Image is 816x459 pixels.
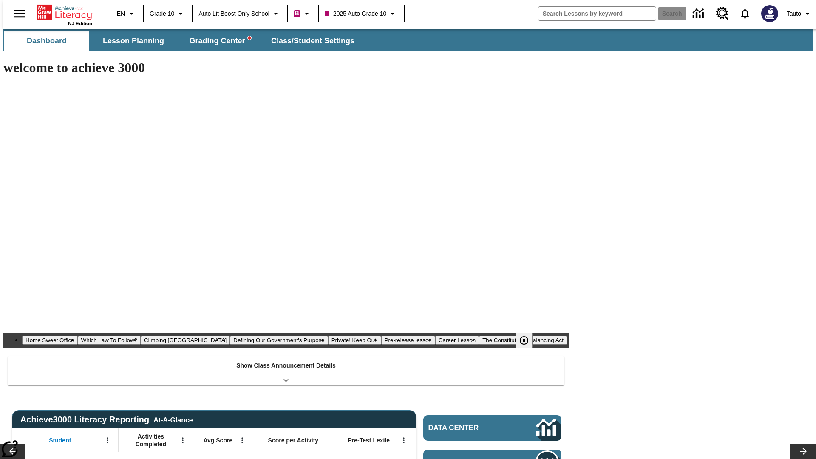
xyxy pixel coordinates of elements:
span: Student [49,436,71,444]
button: Slide 4 Defining Our Government's Purpose [230,336,328,345]
span: Avg Score [203,436,232,444]
div: SubNavbar [3,31,362,51]
button: Slide 1 Home Sweet Office [22,336,78,345]
button: Class: 2025 Auto Grade 10, Select your class [321,6,401,21]
button: Open Menu [236,434,249,447]
span: Dashboard [27,36,67,46]
a: Home [37,4,92,21]
div: At-A-Glance [153,415,193,424]
span: Score per Activity [268,436,319,444]
button: Lesson Planning [91,31,176,51]
button: Class/Student Settings [264,31,361,51]
button: Grading Center [178,31,263,51]
input: search field [538,7,656,20]
button: Slide 5 Private! Keep Out! [328,336,381,345]
svg: writing assistant alert [248,36,251,40]
span: Achieve3000 Literacy Reporting [20,415,193,425]
button: Grade: Grade 10, Select a grade [146,6,189,21]
button: Slide 6 Pre-release lesson [381,336,435,345]
button: Select a new avatar [756,3,783,25]
div: SubNavbar [3,29,813,51]
button: Open Menu [397,434,410,447]
p: Show Class Announcement Details [236,361,336,370]
img: Avatar [761,5,778,22]
button: Dashboard [4,31,89,51]
span: Class/Student Settings [271,36,354,46]
button: Boost Class color is violet red. Change class color [290,6,315,21]
span: Auto Lit Boost only School [198,9,269,18]
button: School: Auto Lit Boost only School, Select your school [195,6,284,21]
h1: welcome to achieve 3000 [3,60,569,76]
span: Grade 10 [150,9,174,18]
span: EN [117,9,125,18]
button: Slide 8 The Constitution's Balancing Act [479,336,567,345]
div: Home [37,3,92,26]
button: Open Menu [176,434,189,447]
button: Pause [516,333,533,348]
span: 2025 Auto Grade 10 [325,9,386,18]
button: Open side menu [7,1,32,26]
button: Slide 7 Career Lesson [435,336,479,345]
button: Language: EN, Select a language [113,6,140,21]
span: NJ Edition [68,21,92,26]
button: Slide 3 Climbing Mount Tai [141,336,230,345]
button: Profile/Settings [783,6,816,21]
span: Grading Center [189,36,251,46]
a: Data Center [423,415,561,441]
div: Show Class Announcement Details [8,356,564,385]
div: Pause [516,333,541,348]
button: Open Menu [101,434,114,447]
span: B [295,8,299,19]
span: Activities Completed [123,433,179,448]
button: Slide 2 Which Law To Follow? [78,336,141,345]
span: Lesson Planning [103,36,164,46]
a: Resource Center, Will open in new tab [711,2,734,25]
button: Lesson carousel, Next [790,444,816,459]
span: Pre-Test Lexile [348,436,390,444]
span: Tauto [787,9,801,18]
span: Data Center [428,424,508,432]
a: Data Center [688,2,711,25]
a: Notifications [734,3,756,25]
